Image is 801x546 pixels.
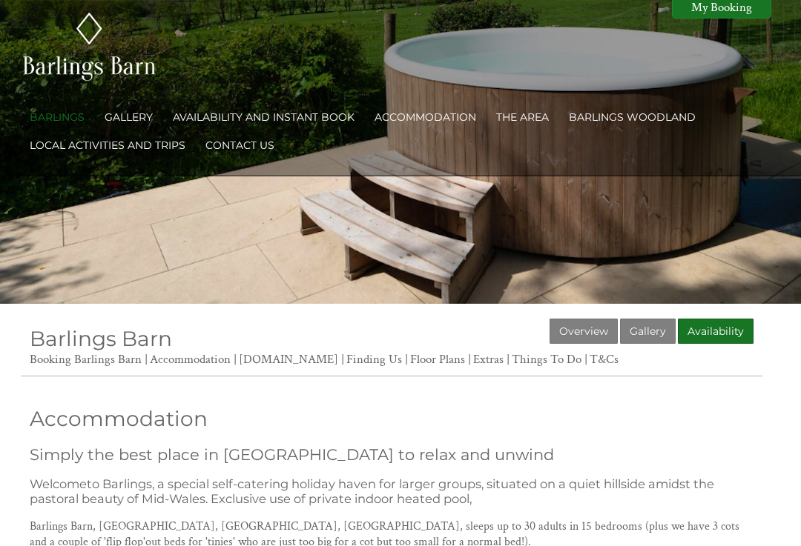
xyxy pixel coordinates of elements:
a: Contact Us [205,139,274,152]
h2: Simply the best place in [GEOGRAPHIC_DATA] to relax and unwind [30,445,754,464]
h3: Welcome [30,476,754,506]
a: Availability [678,319,754,344]
a: Things To Do [512,351,581,367]
a: Finding Us [346,351,402,367]
span: to Barlings, a special self-catering holiday haven for larger groups, situated on a quiet hillsid... [30,476,714,506]
a: Local activities and trips [30,139,185,152]
a: Overview [550,319,618,344]
a: Floor Plans [410,351,465,367]
a: Availability and Instant Book [173,110,355,124]
a: Accommodation [150,351,231,367]
a: T&Cs [590,351,619,367]
a: Gallery [105,110,153,124]
a: [DOMAIN_NAME] [239,351,338,367]
a: Booking Barlings Barn [30,351,142,367]
img: Barlings Barn [21,10,158,83]
a: Gallery [620,319,676,344]
a: Barlings [30,110,85,124]
a: Extras [473,351,504,367]
a: Barlings Woodland [569,110,696,124]
a: Accommodation [30,406,754,431]
a: The Area [496,110,549,124]
a: Accommodation [375,110,476,124]
a: Barlings Barn [30,326,172,351]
